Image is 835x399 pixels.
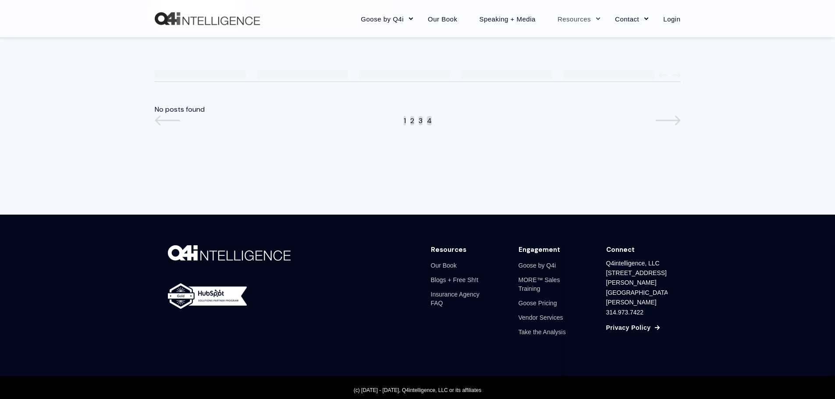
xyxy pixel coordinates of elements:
[519,310,563,325] a: Vendor Services
[404,116,406,125] span: 1
[519,272,580,296] a: MORE™ Sales Training
[155,115,681,127] nav: Pagination
[431,258,457,273] a: Our Book
[431,272,479,287] a: Blogs + Free Sh!t
[519,258,556,273] a: Goose by Q4i
[431,287,492,310] a: Insurance Agency FAQ
[519,325,566,339] a: Take the Analysis
[519,258,580,339] div: Navigation Menu
[431,245,466,254] div: Resources
[410,116,414,125] span: 2
[168,283,247,309] img: gold-horizontal-white-2
[354,387,481,393] span: (c) [DATE] - [DATE], Q4intelligence, LLC or its affiliates
[155,12,260,25] img: Q4intelligence, LLC logo
[168,245,291,261] img: Q4i-white-logo
[155,104,205,115] div: No posts found
[519,245,560,254] div: Engagement
[431,258,492,311] div: Navigation Menu
[419,116,423,125] span: 3
[155,12,260,25] a: Back to Home
[564,241,831,395] iframe: Popup CTA
[427,116,432,125] span: 4
[519,296,557,310] a: Goose Pricing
